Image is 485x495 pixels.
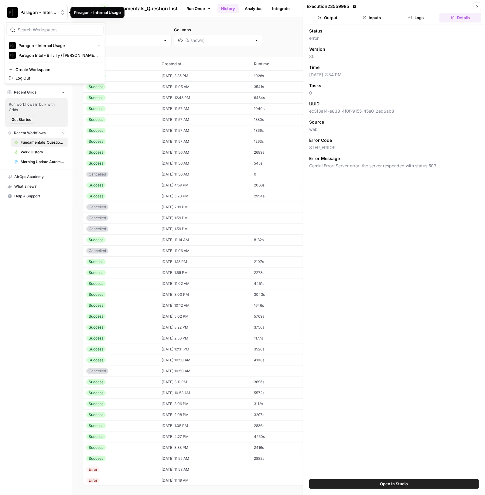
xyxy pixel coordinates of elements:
[11,157,68,167] a: Morning Update Automation
[14,130,46,136] span: Recent Workflows
[158,136,250,147] td: [DATE] 11:57 AM
[7,7,18,18] img: Paragon - Internal Usage Logo
[83,46,475,57] span: (205 records)
[86,204,108,210] div: Cancelled
[158,344,250,355] td: [DATE] 12:31 PM
[158,103,250,114] td: [DATE] 11:57 AM
[309,479,479,489] button: Open In Studio
[86,270,106,275] div: Success
[158,234,250,245] td: [DATE] 11:14 AM
[86,456,106,461] div: Success
[250,57,309,70] th: Runtime
[250,322,309,333] td: 3756s
[158,125,250,136] td: [DATE] 11:57 AM
[86,259,106,265] div: Success
[309,90,312,95] a: 0
[380,481,408,487] span: Open In Studio
[158,278,250,289] td: [DATE] 11:02 AM
[86,215,108,221] div: Cancelled
[86,434,106,439] div: Success
[250,377,309,387] td: 3696s
[158,114,250,125] td: [DATE] 11:57 AM
[158,311,250,322] td: [DATE] 5:02 PM
[5,182,67,191] div: What's new?
[14,174,65,179] span: AirOps Academy
[86,478,100,483] div: Error
[158,92,250,103] td: [DATE] 12:48 PM
[309,46,325,52] span: Version
[307,3,358,9] div: Execution 23559985
[158,158,250,169] td: [DATE] 11:56 AM
[158,245,250,256] td: [DATE] 11:06 AM
[158,387,250,398] td: [DATE] 10:53 AM
[9,116,34,124] button: Get Started
[86,128,106,133] div: Success
[309,119,324,125] span: Source
[83,27,172,33] label: Status
[86,467,100,472] div: Error
[250,191,309,202] td: 2954s
[14,90,36,95] span: Recent Grids
[268,4,293,13] a: Integrate
[309,28,323,34] span: Status
[158,300,250,311] td: [DATE] 10:12 AM
[158,289,250,300] td: [DATE] 3:00 PM
[250,103,309,114] td: 1040s
[15,67,99,73] span: Create Workspace
[158,169,250,180] td: [DATE] 11:56 AM
[21,140,65,145] span: Fundamentals_Question List
[86,412,106,418] div: Success
[158,322,250,333] td: [DATE] 8:22 PM
[19,52,99,58] span: Paragon Intel - Bill / Ty / [PERSON_NAME] R&D
[86,357,106,363] div: Success
[250,300,309,311] td: 1646s
[158,431,250,442] td: [DATE] 4:27 PM
[9,52,16,59] img: Paragon Intel - Bill / Ty / Colby R&D Logo
[250,409,309,420] td: 3297s
[158,70,250,81] td: [DATE] 3:35 PM
[21,159,65,165] span: Morning Update Automation
[14,193,65,199] span: Help + Support
[112,5,178,12] span: Fundamentals_Question List
[5,182,68,191] button: What's new?
[86,368,108,374] div: Cancelled
[250,267,309,278] td: 2273s
[439,13,481,22] button: Details
[250,431,309,442] td: 4260s
[250,234,309,245] td: 8132s
[86,445,106,450] div: Success
[250,92,309,103] td: 6484s
[86,390,106,396] div: Success
[86,117,106,122] div: Success
[309,53,479,60] span: 80
[5,5,68,20] button: Workspace: Paragon - Internal Usage
[94,37,160,43] input: Any
[9,42,16,49] img: Paragon - Internal Usage Logo
[86,346,106,352] div: Success
[5,172,68,182] a: AirOps Academy
[158,191,250,202] td: [DATE] 5:20 PM
[158,377,250,387] td: [DATE] 3:11 PM
[18,27,100,33] input: Search Workspaces
[86,84,106,90] div: Success
[158,442,250,453] td: [DATE] 3:33 PM
[6,74,104,82] a: Log Out
[250,344,309,355] td: 3526s
[309,64,319,70] span: Time
[250,70,309,81] td: 1028s
[86,248,108,254] div: Cancelled
[86,423,106,428] div: Success
[5,88,68,97] button: Recent Grids
[309,163,479,169] span: Gemini Error: Server error: the server responded with status 503
[158,355,250,366] td: [DATE] 10:50 AM
[250,333,309,344] td: 1177s
[5,22,105,84] div: Workspace: Paragon - Internal Usage
[158,475,250,486] td: [DATE] 11:19 AM
[6,65,104,74] a: Create Workspace
[15,75,99,81] span: Log Out
[86,172,108,177] div: Cancelled
[185,37,252,43] input: (5 shown)
[309,101,319,107] span: UUID
[86,314,106,319] div: Success
[250,158,309,169] td: 545s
